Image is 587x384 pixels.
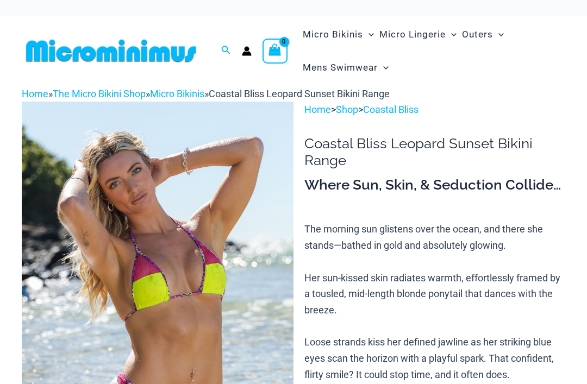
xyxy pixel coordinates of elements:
a: The Micro Bikini Shop [53,88,146,99]
span: Menu Toggle [446,21,457,48]
span: Micro Lingerie [379,21,446,48]
h3: Where Sun, Skin, & Seduction Collide… [304,176,565,194]
span: Mens Swimwear [303,54,378,81]
span: Coastal Bliss Leopard Sunset Bikini Range [209,88,390,99]
a: Micro Bikinis [150,88,204,99]
a: Shop [336,104,358,115]
a: View Shopping Cart, empty [263,39,288,64]
span: Menu Toggle [493,21,504,48]
a: Coastal Bliss [363,104,419,115]
nav: Site Navigation [298,16,565,86]
a: Search icon link [221,44,231,58]
span: » » » [22,88,390,99]
img: MM SHOP LOGO FLAT [22,39,201,63]
span: Micro Bikinis [303,21,363,48]
a: Home [22,88,48,99]
a: Account icon link [242,46,252,56]
h1: Coastal Bliss Leopard Sunset Bikini Range [304,135,565,169]
a: Home [304,104,331,115]
p: > > [304,102,565,118]
a: Micro BikinisMenu ToggleMenu Toggle [300,18,377,51]
a: Micro LingerieMenu ToggleMenu Toggle [377,18,459,51]
a: Mens SwimwearMenu ToggleMenu Toggle [300,51,391,84]
span: Outers [462,21,493,48]
a: OutersMenu ToggleMenu Toggle [459,18,507,51]
span: Menu Toggle [378,54,389,81]
span: Menu Toggle [363,21,374,48]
